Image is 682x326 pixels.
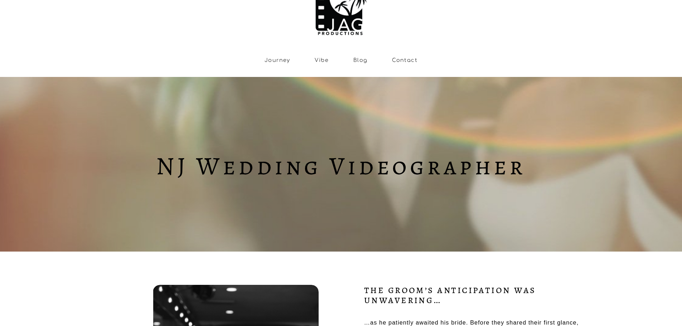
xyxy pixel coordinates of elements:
a: Vibe [315,57,329,63]
h1: NJ Wedding Videographer [91,155,592,177]
h3: the groom’s anticipation was unwavering… [364,285,592,305]
a: Blog [353,57,368,63]
a: Contact [392,57,417,63]
a: Journey [265,57,290,63]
